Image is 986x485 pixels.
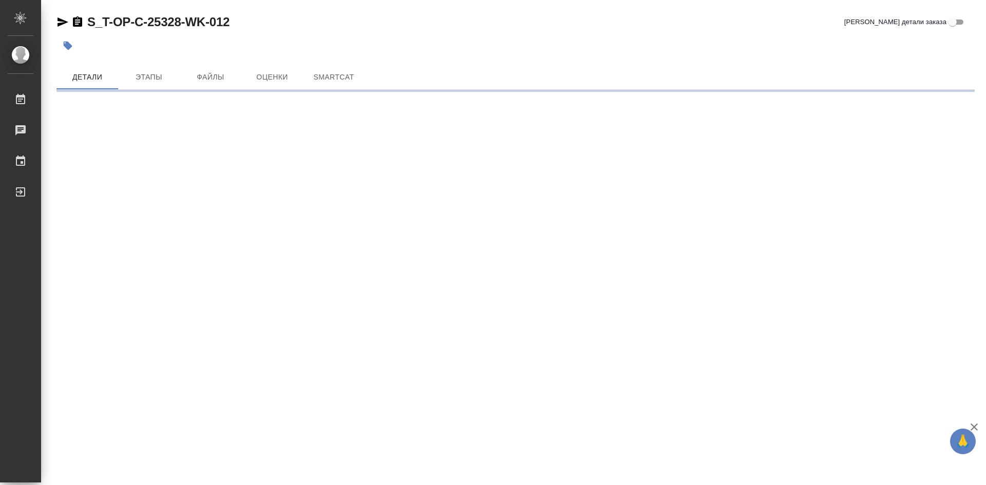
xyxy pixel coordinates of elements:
span: 🙏 [954,431,972,452]
span: SmartCat [309,71,358,84]
button: Скопировать ссылку для ЯМессенджера [56,16,69,28]
a: S_T-OP-C-25328-WK-012 [87,15,230,29]
button: Добавить тэг [56,34,79,57]
span: Файлы [186,71,235,84]
button: Скопировать ссылку [71,16,84,28]
button: 🙏 [950,429,976,454]
span: Детали [63,71,112,84]
span: Этапы [124,71,174,84]
span: Оценки [248,71,297,84]
span: [PERSON_NAME] детали заказа [844,17,946,27]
